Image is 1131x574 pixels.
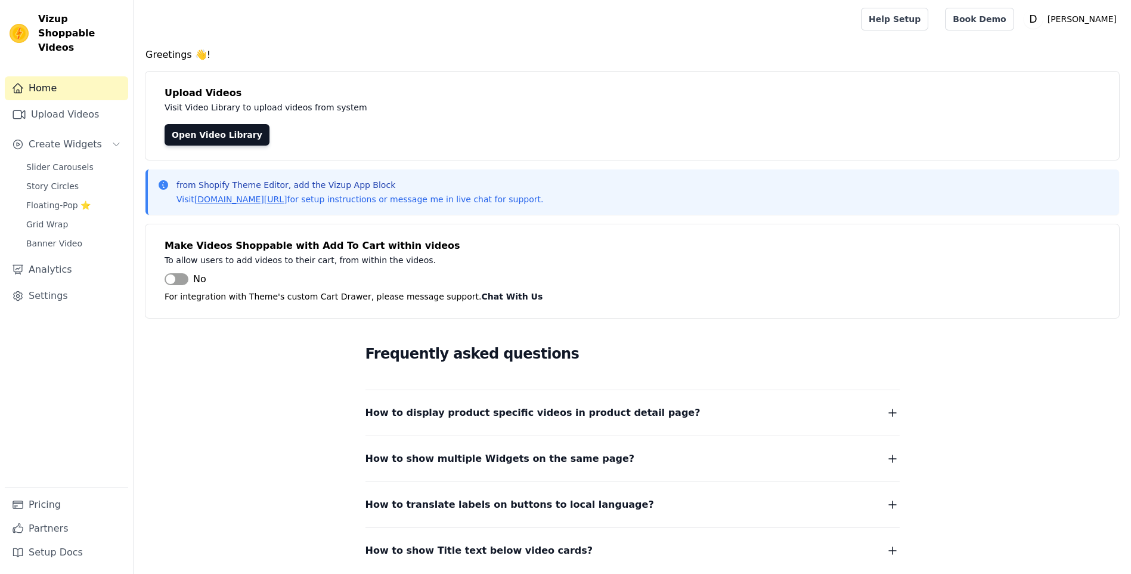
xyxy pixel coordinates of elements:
[482,289,543,304] button: Chat With Us
[165,253,699,267] p: To allow users to add videos to their cart, from within the videos.
[26,180,79,192] span: Story Circles
[365,542,593,559] span: How to show Title text below video cards?
[19,178,128,195] a: Story Circles
[145,48,1119,62] h4: Greetings 👋!
[5,517,128,541] a: Partners
[365,450,635,467] span: How to show multiple Widgets on the same page?
[5,258,128,282] a: Analytics
[5,493,128,517] a: Pricing
[29,137,102,152] span: Create Widgets
[19,216,128,233] a: Grid Wrap
[38,12,123,55] span: Vizup Shoppable Videos
[165,100,699,115] p: Visit Video Library to upload videos from system
[19,159,128,175] a: Slider Carousels
[365,542,900,559] button: How to show Title text below video cards?
[165,86,1100,100] h4: Upload Videos
[365,450,900,467] button: How to show multiple Widgets on the same page?
[176,179,543,191] p: from Shopify Theme Editor, add the Vizup App Block
[194,195,287,204] a: [DOMAIN_NAME][URL]
[19,235,128,252] a: Banner Video
[1029,13,1037,25] text: D
[26,161,94,173] span: Slider Carousels
[26,237,82,249] span: Banner Video
[1024,8,1121,30] button: D [PERSON_NAME]
[365,405,900,421] button: How to display product specific videos in product detail page?
[176,193,543,205] p: Visit for setup instructions or message me in live chat for support.
[19,197,128,214] a: Floating-Pop ⭐
[165,272,206,286] button: No
[1043,8,1121,30] p: [PERSON_NAME]
[165,124,269,146] a: Open Video Library
[945,8,1014,30] a: Book Demo
[165,239,1100,253] h4: Make Videos Shoppable with Add To Cart within videos
[365,405,701,421] span: How to display product specific videos in product detail page?
[5,103,128,126] a: Upload Videos
[10,24,29,43] img: Vizup
[365,496,900,513] button: How to translate labels on buttons to local language?
[5,76,128,100] a: Home
[5,132,128,156] button: Create Widgets
[5,541,128,564] a: Setup Docs
[165,289,1100,304] p: For integration with Theme's custom Cart Drawer, please message support.
[26,199,91,211] span: Floating-Pop ⭐
[365,496,654,513] span: How to translate labels on buttons to local language?
[193,272,206,286] span: No
[5,284,128,308] a: Settings
[365,342,900,366] h2: Frequently asked questions
[26,218,68,230] span: Grid Wrap
[861,8,928,30] a: Help Setup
